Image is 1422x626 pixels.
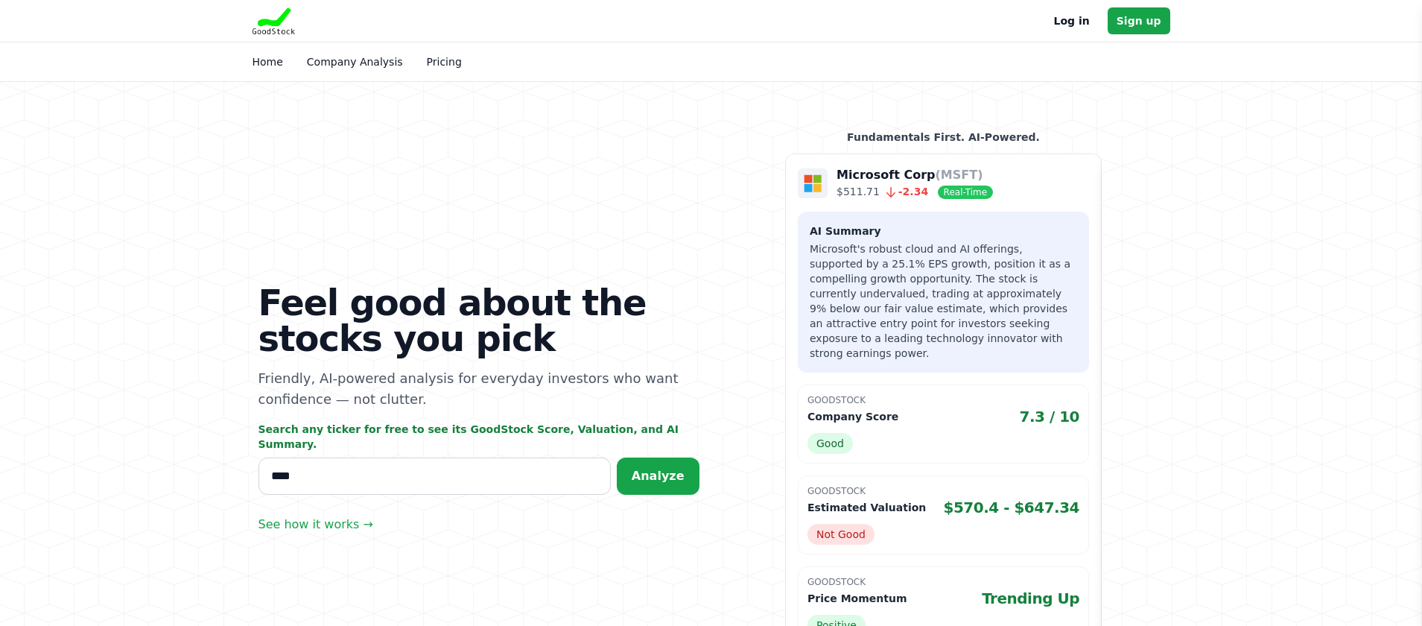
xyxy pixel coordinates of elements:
[617,458,699,495] button: Analyze
[253,56,283,68] a: Home
[807,394,1079,406] p: GoodStock
[807,433,853,454] span: Good
[837,184,993,200] p: $511.71
[938,186,993,199] span: Real-Time
[982,588,1079,609] span: Trending Up
[807,485,1079,497] p: GoodStock
[837,166,993,184] p: Microsoft Corp
[258,422,699,452] p: Search any ticker for free to see its GoodStock Score, Valuation, and AI Summary.
[807,500,926,515] p: Estimated Valuation
[785,130,1102,145] p: Fundamentals First. AI-Powered.
[253,7,296,34] img: Goodstock Logo
[427,56,462,68] a: Pricing
[258,516,373,534] a: See how it works →
[880,186,928,197] span: -2.34
[307,56,403,68] a: Company Analysis
[1108,7,1170,34] a: Sign up
[807,576,1079,588] p: GoodStock
[936,168,983,182] span: (MSFT)
[1020,406,1080,427] span: 7.3 / 10
[632,469,685,483] span: Analyze
[944,497,1080,518] span: $570.4 - $647.34
[807,591,907,606] p: Price Momentum
[810,224,1077,238] h3: AI Summary
[258,285,699,356] h1: Feel good about the stocks you pick
[807,409,898,424] p: Company Score
[798,168,828,198] img: Company Logo
[807,524,875,545] span: Not Good
[1054,12,1090,30] a: Log in
[810,241,1077,361] p: Microsoft's robust cloud and AI offerings, supported by a 25.1% EPS growth, position it as a comp...
[258,368,699,410] p: Friendly, AI-powered analysis for everyday investors who want confidence — not clutter.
